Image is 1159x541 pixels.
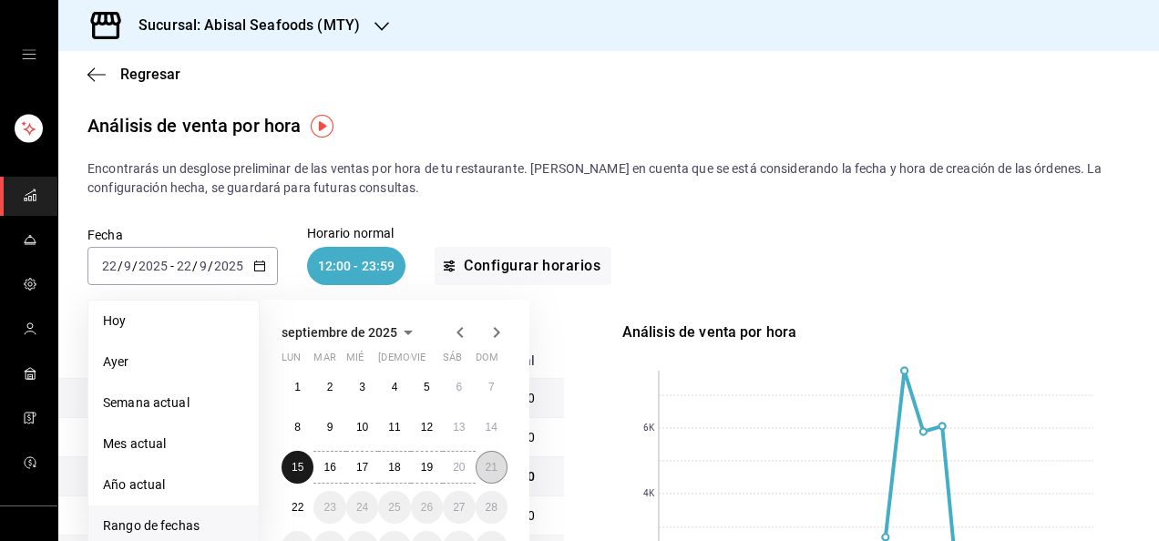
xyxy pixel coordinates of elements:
[346,491,378,524] button: 24 de septiembre de 2025
[388,461,400,474] abbr: 18 de septiembre de 2025
[435,247,611,285] button: Configurar horarios
[313,352,335,371] abbr: martes
[282,371,313,403] button: 1 de septiembre de 2025
[356,501,368,514] abbr: 24 de septiembre de 2025
[411,411,443,444] button: 12 de septiembre de 2025
[22,47,36,62] button: open drawer
[120,66,180,83] span: Regresar
[327,421,333,434] abbr: 9 de septiembre de 2025
[378,371,410,403] button: 4 de septiembre de 2025
[101,259,118,273] input: --
[443,371,475,403] button: 6 de septiembre de 2025
[323,501,335,514] abbr: 23 de septiembre de 2025
[192,259,198,273] span: /
[282,491,313,524] button: 22 de septiembre de 2025
[292,461,303,474] abbr: 15 de septiembre de 2025
[443,352,462,371] abbr: sábado
[453,461,465,474] abbr: 20 de septiembre de 2025
[313,451,345,484] button: 16 de septiembre de 2025
[313,491,345,524] button: 23 de septiembre de 2025
[453,501,465,514] abbr: 27 de septiembre de 2025
[486,421,497,434] abbr: 14 de septiembre de 2025
[643,424,655,434] text: 6K
[486,501,497,514] abbr: 28 de septiembre de 2025
[282,325,397,340] span: septiembre de 2025
[443,411,475,444] button: 13 de septiembre de 2025
[476,352,498,371] abbr: domingo
[392,381,398,393] abbr: 4 de septiembre de 2025
[411,371,443,403] button: 5 de septiembre de 2025
[87,159,1130,198] p: Encontrarás un desglose preliminar de las ventas por hora de tu restaurante. [PERSON_NAME] en cue...
[443,451,475,484] button: 20 de septiembre de 2025
[346,352,364,371] abbr: miércoles
[103,311,244,331] span: Hoy
[453,421,465,434] abbr: 13 de septiembre de 2025
[356,461,368,474] abbr: 17 de septiembre de 2025
[346,451,378,484] button: 17 de septiembre de 2025
[323,461,335,474] abbr: 16 de septiembre de 2025
[313,371,345,403] button: 2 de septiembre de 2025
[378,451,410,484] button: 18 de septiembre de 2025
[388,501,400,514] abbr: 25 de septiembre de 2025
[170,259,174,273] span: -
[282,411,313,444] button: 8 de septiembre de 2025
[313,411,345,444] button: 9 de septiembre de 2025
[411,491,443,524] button: 26 de septiembre de 2025
[359,381,365,393] abbr: 3 de septiembre de 2025
[282,451,313,484] button: 15 de septiembre de 2025
[356,421,368,434] abbr: 10 de septiembre de 2025
[378,352,486,371] abbr: jueves
[176,259,192,273] input: --
[123,259,132,273] input: --
[87,229,278,241] label: Fecha
[103,475,244,495] span: Año actual
[421,421,433,434] abbr: 12 de septiembre de 2025
[443,491,475,524] button: 27 de septiembre de 2025
[456,381,462,393] abbr: 6 de septiembre de 2025
[643,489,655,499] text: 4K
[138,259,169,273] input: ----
[58,418,352,457] td: Cargos por servicio
[294,421,301,434] abbr: 8 de septiembre de 2025
[411,352,426,371] abbr: viernes
[103,352,244,372] span: Ayer
[292,501,303,514] abbr: 22 de septiembre de 2025
[311,115,333,138] img: Tooltip marker
[327,381,333,393] abbr: 2 de septiembre de 2025
[58,496,352,536] td: Descuentos de artículos
[421,501,433,514] abbr: 26 de septiembre de 2025
[124,15,360,36] h3: Sucursal: Abisal Seafoods (MTY)
[346,371,378,403] button: 3 de septiembre de 2025
[103,393,244,413] span: Semana actual
[476,371,508,403] button: 7 de septiembre de 2025
[294,381,301,393] abbr: 1 de septiembre de 2025
[486,461,497,474] abbr: 21 de septiembre de 2025
[87,112,301,139] div: Análisis de venta por hora
[307,247,406,285] div: 12:00 - 23:59
[282,322,419,343] button: septiembre de 2025
[118,259,123,273] span: /
[622,322,1128,343] div: Análisis de venta por hora
[213,259,244,273] input: ----
[476,451,508,484] button: 21 de septiembre de 2025
[476,411,508,444] button: 14 de septiembre de 2025
[199,259,208,273] input: --
[282,352,301,371] abbr: lunes
[346,411,378,444] button: 10 de septiembre de 2025
[424,381,430,393] abbr: 5 de septiembre de 2025
[378,411,410,444] button: 11 de septiembre de 2025
[58,379,352,418] td: Total artículos
[378,491,410,524] button: 25 de septiembre de 2025
[58,457,352,496] td: Venta bruta
[421,461,433,474] abbr: 19 de septiembre de 2025
[208,259,213,273] span: /
[388,421,400,434] abbr: 11 de septiembre de 2025
[103,434,244,454] span: Mes actual
[87,66,180,83] button: Regresar
[476,491,508,524] button: 28 de septiembre de 2025
[58,322,564,343] p: Resumen
[132,259,138,273] span: /
[307,227,406,240] p: Horario normal
[411,451,443,484] button: 19 de septiembre de 2025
